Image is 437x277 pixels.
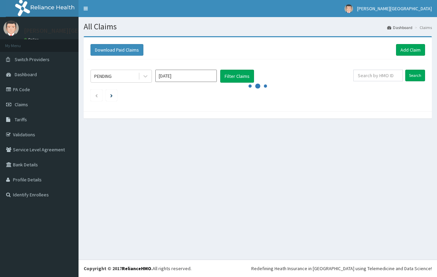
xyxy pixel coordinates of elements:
li: Claims [413,25,432,30]
svg: audio-loading [248,76,268,96]
button: Download Paid Claims [90,44,143,56]
a: Online [24,37,40,42]
span: Switch Providers [15,56,50,63]
p: [PERSON_NAME][GEOGRAPHIC_DATA] [24,28,125,34]
a: Next page [110,92,113,98]
img: User Image [3,20,19,36]
span: [PERSON_NAME][GEOGRAPHIC_DATA] [357,5,432,12]
input: Search [405,70,425,81]
input: Search by HMO ID [353,70,403,81]
button: Filter Claims [220,70,254,83]
a: Previous page [95,92,98,98]
span: Dashboard [15,71,37,78]
a: Dashboard [387,25,412,30]
div: PENDING [94,73,112,80]
h1: All Claims [84,22,432,31]
input: Select Month and Year [155,70,217,82]
a: RelianceHMO [122,265,151,272]
span: Claims [15,101,28,108]
footer: All rights reserved. [79,260,437,277]
strong: Copyright © 2017 . [84,265,153,272]
img: User Image [344,4,353,13]
div: Redefining Heath Insurance in [GEOGRAPHIC_DATA] using Telemedicine and Data Science! [251,265,432,272]
a: Add Claim [396,44,425,56]
span: Tariffs [15,116,27,123]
